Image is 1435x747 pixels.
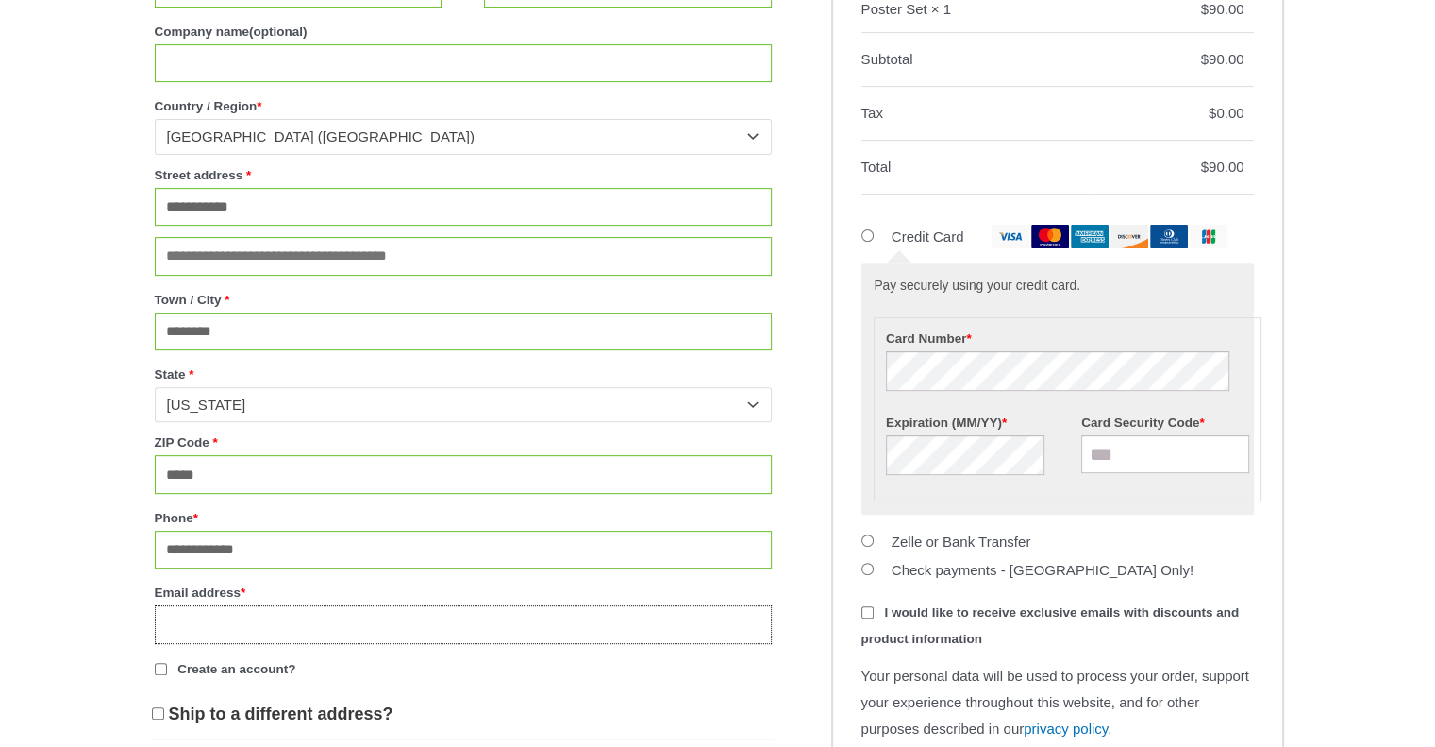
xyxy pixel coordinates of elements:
input: Create an account? [155,663,167,675]
span: Country / Region [155,119,772,154]
span: Massachusetts [167,396,743,415]
span: United States (US) [167,127,743,146]
img: amex [1071,225,1109,248]
label: State [155,362,772,387]
label: Check payments - [GEOGRAPHIC_DATA] Only! [892,562,1193,578]
input: Ship to a different address? [152,707,164,720]
img: jcb [1190,225,1227,248]
span: State [155,387,772,422]
span: (optional) [249,25,307,39]
label: Zelle or Bank Transfer [892,534,1031,550]
p: Pay securely using your credit card. [874,277,1240,297]
bdi: 90.00 [1201,51,1244,67]
label: Country / Region [155,93,772,119]
p: Your personal data will be used to process your order, support your experience throughout this we... [861,663,1254,742]
label: Email address [155,580,772,605]
label: Street address [155,162,772,188]
label: Company name [155,19,772,44]
span: $ [1201,1,1209,17]
label: Credit Card [892,229,1227,245]
span: Ship to a different address? [169,705,393,723]
span: $ [1201,159,1209,175]
label: Phone [155,505,772,531]
label: Card Security Code [1081,410,1249,435]
img: discover [1110,225,1148,248]
label: Card Number [886,326,1249,351]
th: Subtotal [861,33,1094,87]
span: I would like to receive exclusive emails with discounts and product information [861,605,1240,646]
fieldset: Payment Info [874,317,1260,502]
bdi: 0.00 [1209,105,1244,121]
a: privacy policy [1024,721,1108,737]
label: ZIP Code [155,430,772,455]
label: Expiration (MM/YY) [886,410,1054,435]
label: Town / City [155,287,772,313]
img: dinersclub [1150,225,1188,248]
bdi: 90.00 [1201,159,1244,175]
th: Total [861,141,1094,195]
bdi: 90.00 [1201,1,1244,17]
span: $ [1201,51,1209,67]
img: mastercard [1031,225,1069,248]
input: I would like to receive exclusive emails with discounts and product information [861,606,874,619]
th: Tax [861,87,1094,141]
span: $ [1209,105,1216,121]
img: visa [992,225,1029,248]
span: Create an account? [177,662,295,676]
